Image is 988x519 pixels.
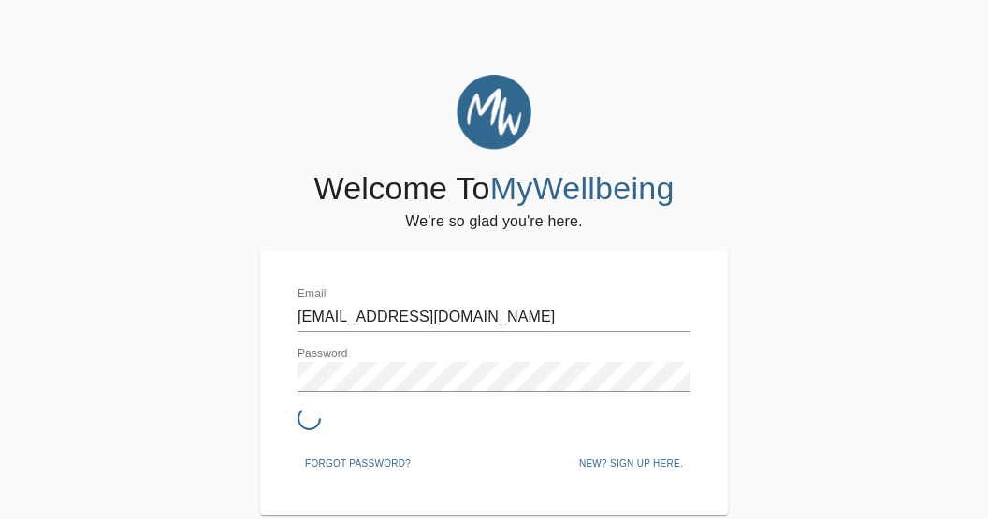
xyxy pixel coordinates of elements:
[572,450,690,478] button: New? Sign up here.
[298,349,348,360] label: Password
[405,209,582,235] h6: We're so glad you're here.
[298,450,418,478] button: Forgot password?
[298,289,327,300] label: Email
[298,454,418,469] a: Forgot password?
[313,169,674,209] h4: Welcome To
[579,455,683,472] span: New? Sign up here.
[305,455,411,472] span: Forgot password?
[490,170,675,206] span: MyWellbeing
[457,75,531,150] img: MyWellbeing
